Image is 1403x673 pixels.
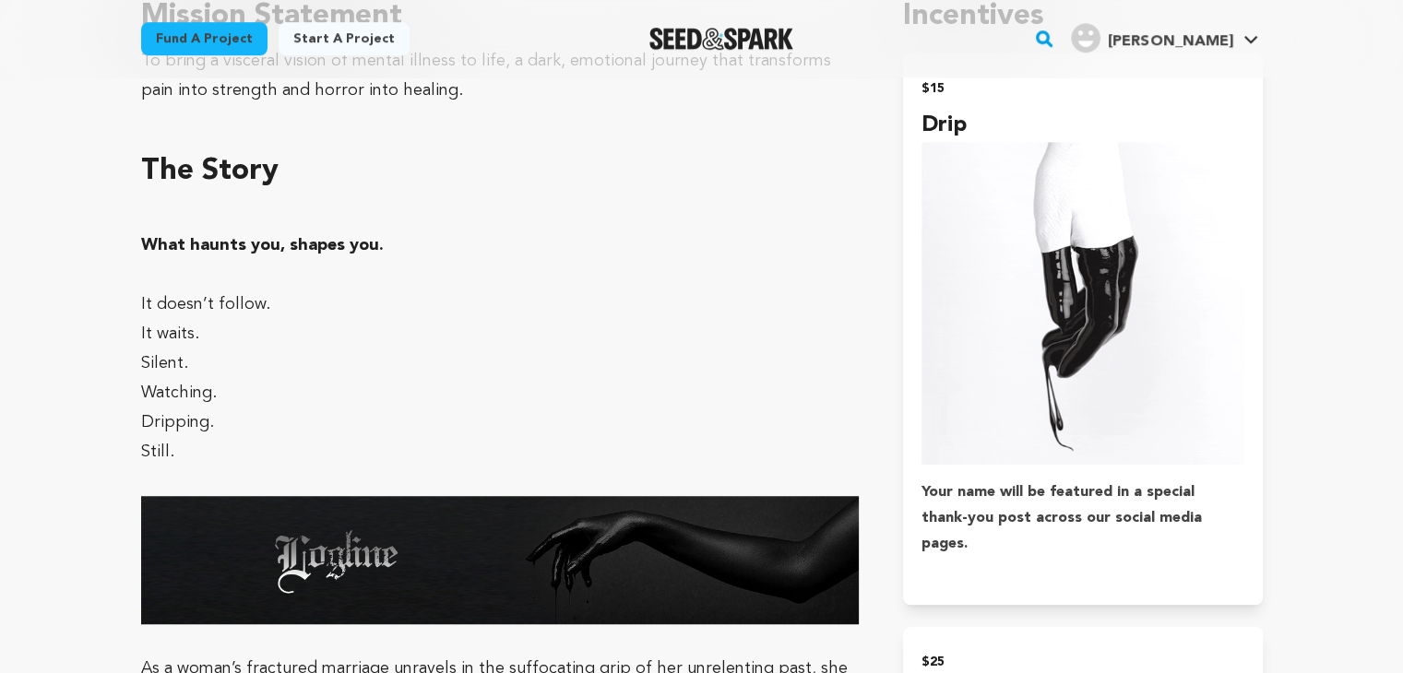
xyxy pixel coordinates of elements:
img: Seed&Spark Logo Dark Mode [649,28,794,50]
a: Seed&Spark Homepage [649,28,794,50]
strong: What haunts you, shapes you. [141,237,384,254]
p: It doesn’t follow. [141,289,860,319]
p: Dripping. [141,407,860,437]
a: Fund a project [141,22,268,55]
img: 1746908330-Why%20Make%20This%20Film%20JC.jpg [141,496,860,624]
img: user.png [1071,23,1100,53]
span: [PERSON_NAME] [1108,34,1232,49]
p: Silent. [141,348,860,378]
h4: Drip [921,109,1243,142]
div: Alicia F.'s Profile [1071,23,1232,53]
button: $15 Drip incentive Your name will be featured in a special thank-you post across our social media... [903,53,1262,605]
span: Alicia F.'s Profile [1067,19,1262,58]
a: Alicia F.'s Profile [1067,19,1262,53]
h2: $15 [921,76,1243,101]
p: It waits. [141,319,860,348]
strong: Your name will be featured in a special thank-you post across our social media pages. [921,485,1202,551]
p: Watching. [141,378,860,407]
h3: The Story [141,149,860,194]
a: Start a project [279,22,410,55]
img: incentive [921,142,1243,465]
p: Still. [141,437,860,466]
